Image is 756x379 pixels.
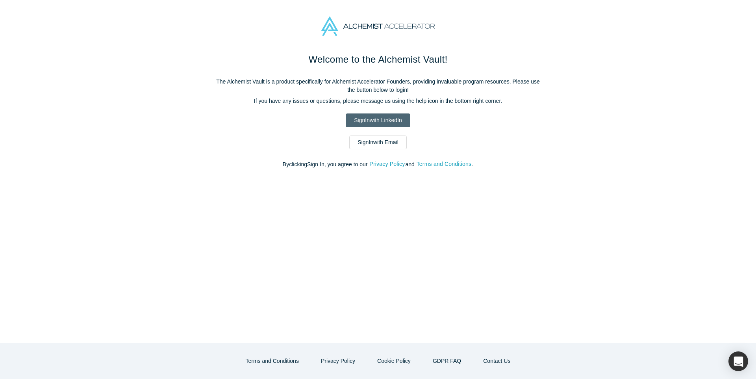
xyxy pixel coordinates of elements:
[213,160,543,169] p: By clicking Sign In , you agree to our and .
[424,354,469,368] a: GDPR FAQ
[346,113,410,127] a: SignInwith LinkedIn
[416,160,472,169] button: Terms and Conditions
[213,78,543,94] p: The Alchemist Vault is a product specifically for Alchemist Accelerator Founders, providing inval...
[369,354,419,368] button: Cookie Policy
[213,52,543,67] h1: Welcome to the Alchemist Vault!
[349,136,407,149] a: SignInwith Email
[237,354,307,368] button: Terms and Conditions
[313,354,363,368] button: Privacy Policy
[213,97,543,105] p: If you have any issues or questions, please message us using the help icon in the bottom right co...
[475,354,519,368] button: Contact Us
[321,17,435,36] img: Alchemist Accelerator Logo
[369,160,405,169] button: Privacy Policy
